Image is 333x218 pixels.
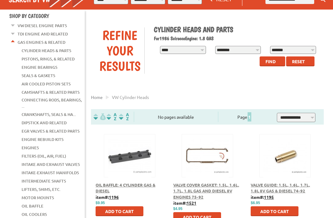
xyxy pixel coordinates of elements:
img: Sort by Sales Rank [118,113,130,121]
button: Add to Cart [251,207,298,216]
a: Intake-Exhaust Manifolds [22,169,79,177]
button: Reset [286,57,314,67]
img: filterpricelow.svg [93,113,106,121]
a: Gas Engines & Related [18,39,65,47]
a: Valve Guide: 1.5L, 1.6L, 1.7L, 1.8L 8V Gas & Diesel 74-92 [251,183,310,194]
a: Intermediate Shafts [22,177,66,185]
a: Engines [22,144,39,152]
span: Add to Cart [105,209,134,214]
u: 1196 [109,195,119,200]
a: Connecting Rods, Bearings, ... [22,96,82,110]
span: $9.95 [96,201,105,205]
h4: Shop By Category [9,13,85,19]
u: 1195 [264,195,274,200]
a: Engine Rebuild Kits [22,136,64,144]
a: Crankshafts, Seals & Ha... [22,111,76,119]
a: Oil Baffle: 4 Cylinder Gas & Diesel [96,183,155,194]
span: Reset [292,59,305,64]
span: $4.95 [173,207,183,211]
a: TDI Engine and Related [18,30,68,38]
a: Pistons, Rings, & Related [22,55,75,63]
span: $6.95 [251,201,260,205]
div: No pages available [134,114,218,121]
a: EGR Valves & Related Parts [22,127,80,135]
h2: 1986 Scirocco [154,36,319,42]
a: Filters (Oil, Air, Fuel) [22,152,66,160]
button: Find [260,57,285,67]
span: For [154,36,159,42]
span: Add to Cart [260,209,289,214]
div: Page [218,112,271,122]
a: Seals & Gaskets [22,72,55,80]
button: Add to Cart [96,207,143,216]
a: Intake and Exhaust Valves [22,161,80,169]
img: Sort by Headline [105,113,118,121]
a: Engine Bearings [22,64,57,72]
span: Engine: 1.8 GAS [185,36,214,42]
a: Lifters, Shims, Etc. [22,186,60,194]
a: Home [91,95,103,100]
h1: Cylinder Heads and Parts [154,25,319,34]
a: Air Cooled Piston Sets [22,80,71,88]
a: Dipstick and Related [22,119,67,127]
a: Camshafts & Related Parts [22,88,80,97]
a: Oil Baffle [22,202,43,210]
span: Find [265,59,276,64]
b: item#: [96,195,119,200]
div: Refine Your Results [96,28,144,74]
a: Motor Mounts [22,194,54,202]
span: VW cylinder heads [112,95,149,100]
u: 1521 [187,200,196,206]
a: Valve Cover Gasket: 1.5L, 1.6L, 1.7L, 1.8L Gas and Diesel 8V Engines 75-92 [173,183,239,200]
b: item#: [173,200,196,206]
a: VW Diesel Engine Parts [18,22,67,30]
span: 1 [248,113,251,122]
a: Cylinder Heads & Parts [22,47,71,55]
b: item#: [251,195,274,200]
